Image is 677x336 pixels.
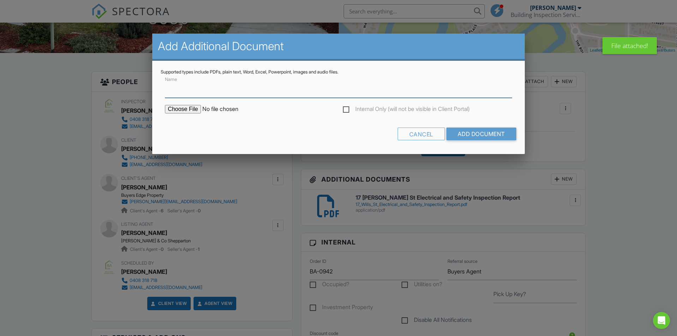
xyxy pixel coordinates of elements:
div: File attached! [602,37,657,54]
div: Open Intercom Messenger [653,312,670,329]
label: Name [165,76,177,83]
label: Internal Only (will not be visible in Client Portal) [343,106,470,114]
div: Supported types include PDFs, plain text, Word, Excel, Powerpoint, images and audio files. [161,69,516,75]
h2: Add Additional Document [158,39,519,53]
input: Add Document [446,128,516,140]
div: Cancel [398,128,445,140]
